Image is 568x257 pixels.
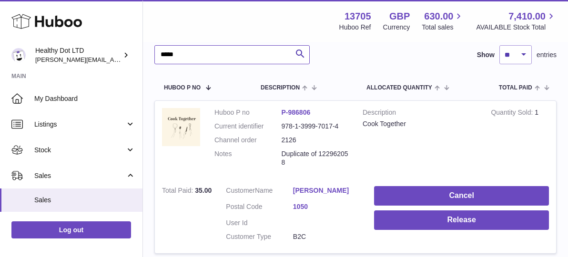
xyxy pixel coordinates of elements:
[477,50,495,59] label: Show
[366,85,432,91] span: ALLOCATED Quantity
[34,219,135,228] span: Add Manual Order
[374,186,549,206] button: Cancel
[422,23,464,32] span: Total sales
[226,232,293,241] dt: Customer Type
[34,196,135,205] span: Sales
[34,171,125,180] span: Sales
[383,23,410,32] div: Currency
[282,109,311,116] a: P-986806
[293,202,360,211] a: 1050
[363,108,477,119] strong: Description
[422,10,464,32] a: 630.00 Total sales
[226,202,293,214] dt: Postal Code
[293,232,360,241] dd: B2C
[195,187,212,194] span: 35.00
[345,10,371,23] strong: 13705
[476,23,557,32] span: AVAILABLE Stock Total
[293,186,360,195] a: [PERSON_NAME]
[374,210,549,230] button: Release
[484,101,556,179] td: 1
[11,48,26,62] img: Dorothy@healthydot.com
[389,10,410,23] strong: GBP
[34,94,135,103] span: My Dashboard
[282,136,349,145] dd: 2126
[282,149,349,168] p: Duplicate of 122962058
[214,108,282,117] dt: Huboo P no
[491,109,535,119] strong: Quantity Sold
[226,187,255,194] span: Customer
[35,56,191,63] span: [PERSON_NAME][EMAIL_ADDRESS][DOMAIN_NAME]
[214,136,282,145] dt: Channel order
[282,122,349,131] dd: 978-1-3999-7017-4
[537,50,557,59] span: entries
[363,119,477,128] div: Cook Together
[476,10,557,32] a: 7,410.00 AVAILABLE Stock Total
[214,149,282,168] dt: Notes
[164,85,201,91] span: Huboo P no
[499,85,532,91] span: Total paid
[34,146,125,155] span: Stock
[35,46,121,64] div: Healthy Dot LTD
[214,122,282,131] dt: Current identifier
[11,221,131,238] a: Log out
[508,10,546,23] span: 7,410.00
[162,108,200,146] img: 1716545230.png
[226,186,293,198] dt: Name
[261,85,300,91] span: Description
[339,23,371,32] div: Huboo Ref
[226,218,293,227] dt: User Id
[34,120,125,129] span: Listings
[424,10,453,23] span: 630.00
[162,187,195,197] strong: Total Paid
